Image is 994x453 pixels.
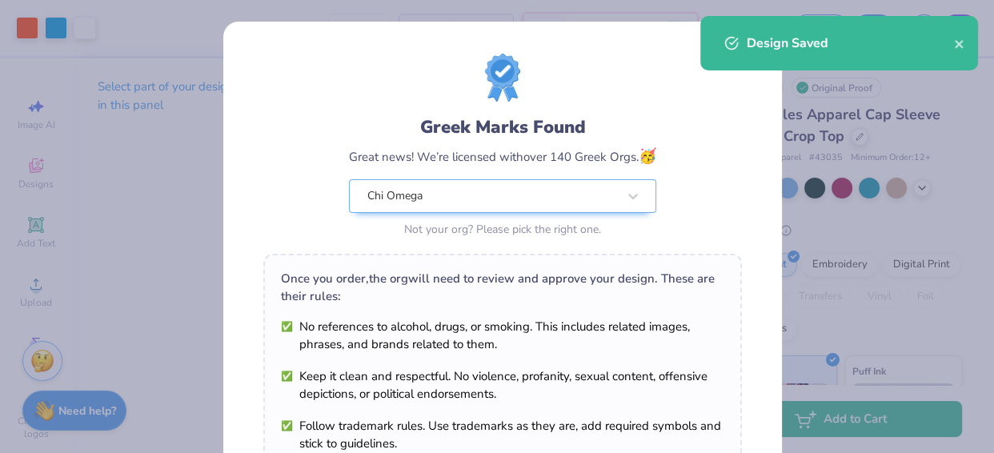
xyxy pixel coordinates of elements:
div: Great news! We’re licensed with over 140 Greek Orgs. [349,146,656,167]
li: Follow trademark rules. Use trademarks as they are, add required symbols and stick to guidelines. [281,417,724,452]
div: Design Saved [747,34,954,53]
div: Not your org? Please pick the right one. [349,221,656,238]
li: No references to alcohol, drugs, or smoking. This includes related images, phrases, and brands re... [281,318,724,353]
div: Greek Marks Found [349,114,656,140]
div: Once you order, the org will need to review and approve your design. These are their rules: [281,270,724,305]
img: license-marks-badge.png [485,54,520,102]
span: 🥳 [639,146,656,166]
button: close [954,34,965,53]
li: Keep it clean and respectful. No violence, profanity, sexual content, offensive depictions, or po... [281,367,724,403]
